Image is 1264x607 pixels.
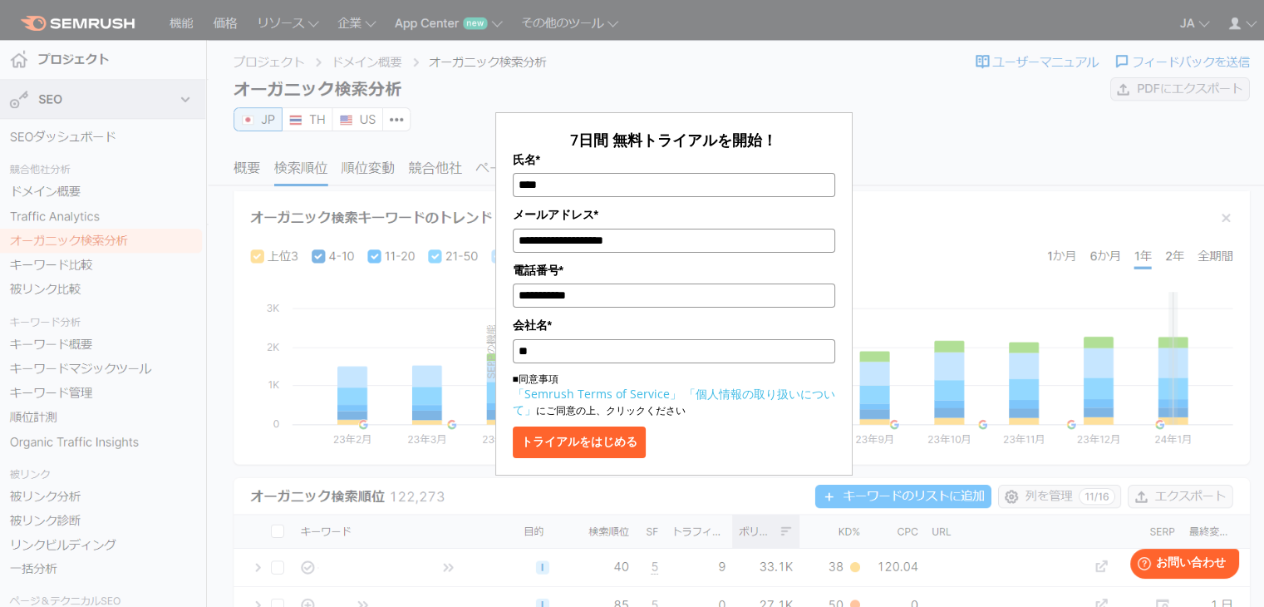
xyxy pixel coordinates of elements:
[1116,542,1246,589] iframe: Help widget launcher
[570,130,777,150] span: 7日間 無料トライアルを開始！
[513,261,835,279] label: 電話番号*
[513,386,835,417] a: 「個人情報の取り扱いについて」
[513,372,835,418] p: ■同意事項 にご同意の上、クリックください
[513,427,646,458] button: トライアルをはじめる
[513,205,835,224] label: メールアドレス*
[513,386,681,402] a: 「Semrush Terms of Service」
